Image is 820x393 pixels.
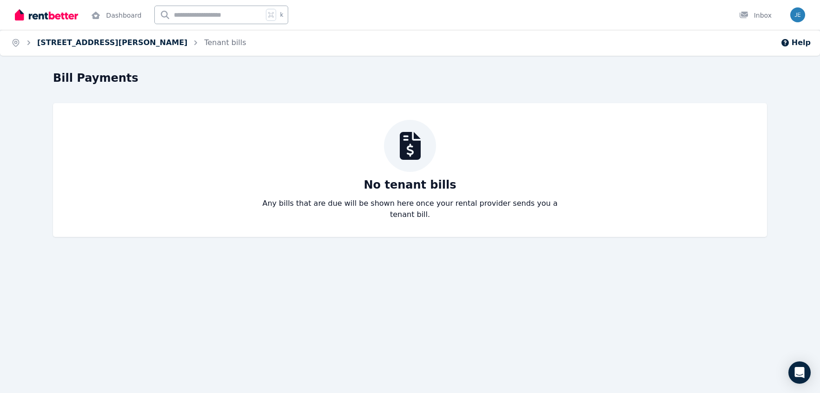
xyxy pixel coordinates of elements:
div: Open Intercom Messenger [788,361,811,384]
span: k [280,11,283,19]
img: Jessica Hill [790,7,805,22]
img: RentBetter [15,8,78,22]
p: No tenant bills [364,177,456,192]
button: Help [780,37,811,48]
a: [STREET_ADDRESS][PERSON_NAME] [37,38,187,47]
p: Any bills that are due will be shown here once your rental provider sends you a tenant bill. [254,198,566,220]
div: Inbox [739,11,772,20]
h1: Bill Payments [53,71,139,85]
span: Tenant bills [204,37,246,48]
